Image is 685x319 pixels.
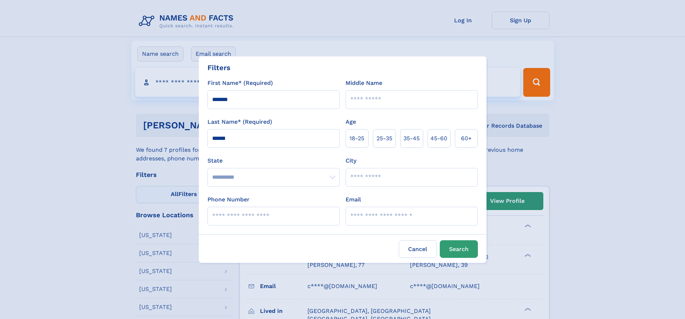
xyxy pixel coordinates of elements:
[440,240,478,258] button: Search
[399,240,437,258] label: Cancel
[346,195,361,204] label: Email
[403,134,420,143] span: 35‑45
[346,118,356,126] label: Age
[346,79,382,87] label: Middle Name
[430,134,447,143] span: 45‑60
[207,79,273,87] label: First Name* (Required)
[207,156,340,165] label: State
[207,118,272,126] label: Last Name* (Required)
[376,134,392,143] span: 25‑35
[207,62,230,73] div: Filters
[350,134,364,143] span: 18‑25
[346,156,356,165] label: City
[207,195,250,204] label: Phone Number
[461,134,472,143] span: 60+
